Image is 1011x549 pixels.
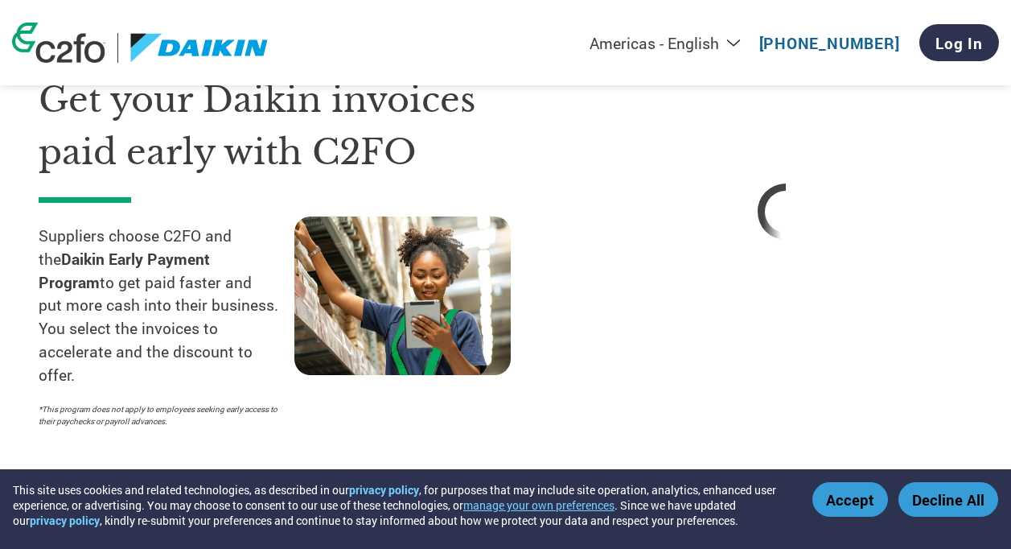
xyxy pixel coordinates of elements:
[919,24,999,61] a: Log In
[39,403,278,427] p: *This program does not apply to employees seeking early access to their paychecks or payroll adva...
[39,74,551,178] h1: Get your Daikin invoices paid early with C2FO
[30,513,100,528] a: privacy policy
[13,482,789,528] div: This site uses cookies and related technologies, as described in our , for purposes that may incl...
[130,33,269,63] img: Daikin
[349,482,419,497] a: privacy policy
[898,482,998,517] button: Decline All
[12,23,105,63] img: c2fo logo
[294,217,511,375] img: supply chain worker
[759,33,900,53] a: [PHONE_NUMBER]
[463,497,614,513] button: manage your own preferences
[812,482,888,517] button: Accept
[39,249,210,292] strong: Daikin Early Payment Program
[39,225,294,387] p: Suppliers choose C2FO and the to get paid faster and put more cash into their business. You selec...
